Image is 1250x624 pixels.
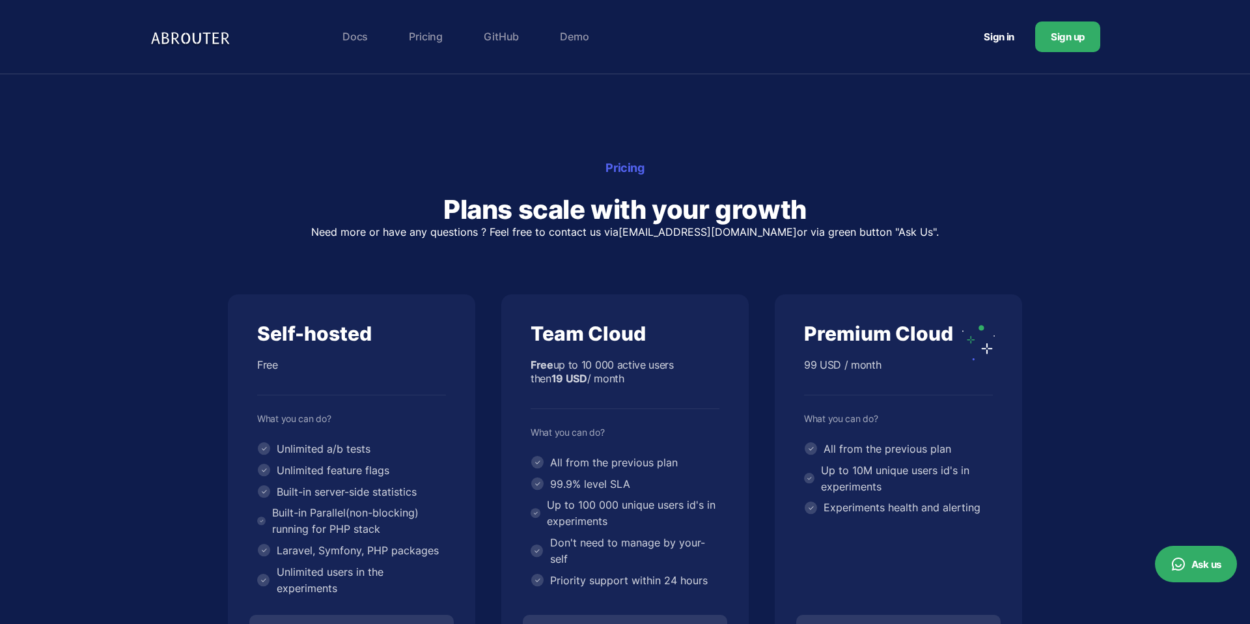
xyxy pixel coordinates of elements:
[804,321,993,347] div: Premium Cloud
[257,484,446,500] li: Built-in server-side statistics
[228,227,1022,237] p: Need more or have any questions ? Feel free to contact us via or via green button "Ask Us".
[531,427,719,438] div: What you can do?
[257,441,446,457] li: Unlimited a/b tests
[150,23,234,50] img: Logo
[1035,21,1100,52] a: Sign up
[531,573,719,589] li: Priority support within 24 hours
[804,462,993,495] li: Up to 10M unique users id's in experiments
[228,159,1022,177] div: Pricing
[618,225,797,238] a: [EMAIL_ADDRESS][DOMAIN_NAME]
[531,455,719,471] li: All from the previous plan
[531,358,719,409] div: up to 10 000 active users then / month
[531,321,719,347] div: Team Cloud
[402,23,449,50] a: Pricing
[257,505,446,537] li: Built-in Parallel(non-blocking) running for PHP stack
[257,564,446,597] li: Unlimited users in the experiments
[551,372,587,385] b: 19 USD
[804,358,993,395] div: 99 USD / month
[553,23,595,50] a: Demo
[477,23,525,50] a: GitHub
[1155,546,1237,582] button: Ask us
[257,543,446,559] li: Laravel, Symfony, PHP packages
[257,462,446,479] li: Unlimited feature flags
[531,535,719,567] li: Don't need to manage by your-self
[804,500,993,516] li: Experiments health and alerting
[531,358,553,371] b: Free
[228,193,1022,227] h2: Plans scale with your growth
[968,25,1030,49] a: Sign in
[804,441,993,457] li: All from the previous plan
[804,413,993,425] div: What you can do?
[257,413,446,425] div: What you can do?
[257,321,446,347] div: Self-hosted
[257,358,446,395] div: Free
[531,476,719,492] li: 99.9% level SLA
[336,23,374,50] a: Docs
[531,497,719,530] li: Up to 100 000 unique users id's in experiments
